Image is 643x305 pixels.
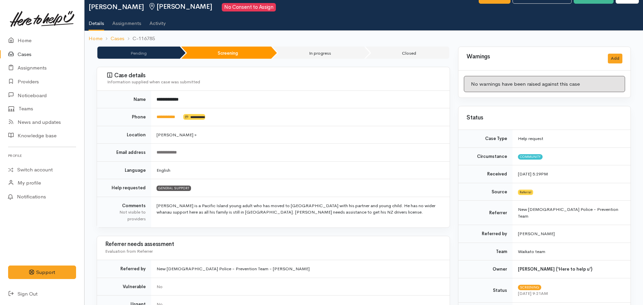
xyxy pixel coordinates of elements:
td: Received [458,165,513,183]
td: Circumstance [458,147,513,165]
td: [PERSON_NAME] [513,225,630,243]
h2: [PERSON_NAME] [89,3,479,11]
span: Referral [518,190,533,195]
nav: breadcrumb [85,31,643,47]
button: Support [8,266,76,279]
span: [PERSON_NAME] » [157,132,196,138]
h6: Profile [8,151,76,160]
li: Pending [97,47,180,59]
li: Closed [365,47,449,59]
div: No [157,283,442,290]
a: Activity [149,11,166,30]
h3: Warnings [467,54,600,60]
td: Help requested [97,179,151,197]
span: Community [518,154,543,160]
td: Name [97,91,151,108]
td: Team [458,243,513,260]
td: Case Type [458,130,513,147]
button: Add [608,54,622,63]
td: Referred by [458,225,513,243]
td: New [DEMOGRAPHIC_DATA] Police - Prevention Team - [PERSON_NAME] [151,260,450,278]
td: Email address [97,144,151,162]
td: Status [458,278,513,302]
li: Screening [181,47,271,59]
li: C-116785 [124,35,155,43]
td: Referred by [97,260,151,278]
span: No Consent to Assign [222,3,276,11]
li: In progress [272,47,364,59]
td: Referrer [458,201,513,225]
div: Not visible to providers [105,209,146,222]
td: English [151,161,450,179]
td: Vulnerable [97,278,151,296]
h3: Case details [107,72,442,79]
span: Evaluation from Referrer [105,248,153,254]
a: Cases [111,35,124,43]
span: Screening [518,285,541,290]
span: GENERAL SUPPORT [157,186,191,191]
td: Comments [97,197,151,227]
div: Information supplied when case was submitted [107,79,442,85]
td: Source [458,183,513,201]
span: [PERSON_NAME] [148,2,212,11]
a: Assignments [112,11,141,30]
div: No warnings have been raised against this case [464,76,625,92]
time: [DATE] 5:29PM [518,171,548,177]
h3: Referrer needs assessment [105,241,442,248]
td: Location [97,126,151,144]
b: [PERSON_NAME] ('Here to help u') [518,266,592,272]
td: Owner [458,260,513,278]
div: [DATE] 9:21AM [518,290,622,297]
a: Details [89,11,104,31]
td: Help request [513,130,630,147]
span: Waikato team [518,249,545,254]
td: New [DEMOGRAPHIC_DATA] Police - Prevention Team [513,201,630,225]
a: Home [89,35,102,43]
td: Language [97,161,151,179]
td: Phone [97,108,151,126]
h3: Status [467,115,622,121]
td: [PERSON_NAME] is a Pacific Island young adult who has moved to [GEOGRAPHIC_DATA] with his partner... [151,197,450,227]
